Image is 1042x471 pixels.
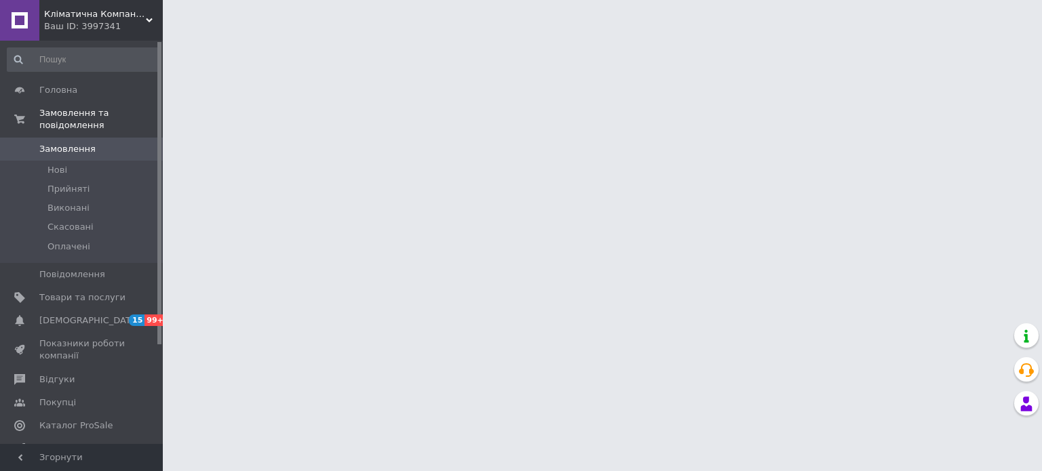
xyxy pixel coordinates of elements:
[39,143,96,155] span: Замовлення
[47,241,90,253] span: Оплачені
[44,20,163,33] div: Ваш ID: 3997341
[44,8,146,20] span: Кліматична Компанія ТехДом
[39,443,86,455] span: Аналітика
[129,314,144,326] span: 15
[39,291,126,304] span: Товари та послуги
[144,314,167,326] span: 99+
[47,183,90,195] span: Прийняті
[39,268,105,281] span: Повідомлення
[47,164,67,176] span: Нові
[39,84,77,96] span: Головна
[47,221,94,233] span: Скасовані
[47,202,90,214] span: Виконані
[39,107,163,131] span: Замовлення та повідомлення
[39,396,76,409] span: Покупці
[39,314,140,327] span: [DEMOGRAPHIC_DATA]
[7,47,160,72] input: Пошук
[39,419,113,432] span: Каталог ProSale
[39,337,126,362] span: Показники роботи компанії
[39,373,75,386] span: Відгуки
